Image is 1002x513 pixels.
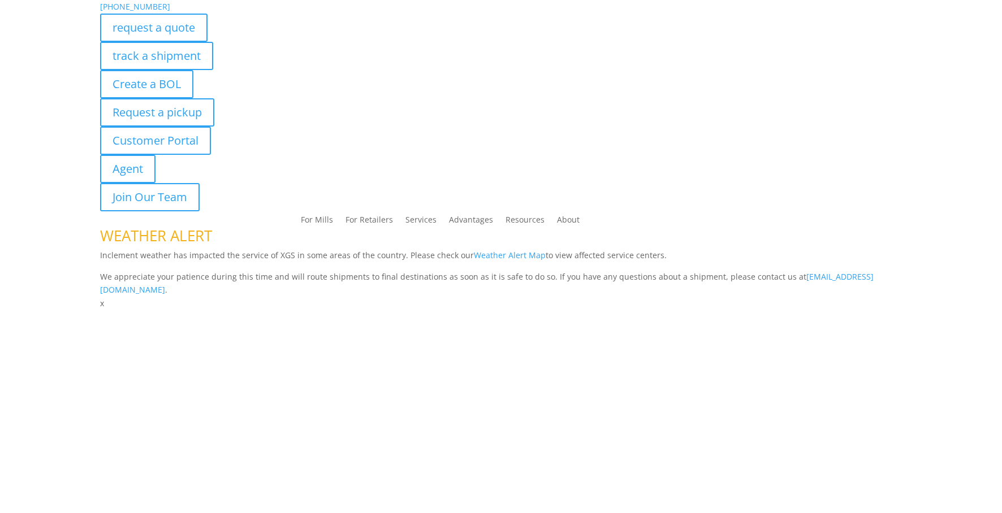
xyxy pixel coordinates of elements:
a: For Retailers [345,216,393,228]
a: Customer Portal [100,127,211,155]
a: track a shipment [100,42,213,70]
a: Request a pickup [100,98,214,127]
a: [PHONE_NUMBER] [100,1,170,12]
a: Resources [506,216,545,228]
p: Complete the form below and a member of our team will be in touch within 24 hours. [100,333,902,346]
a: For Mills [301,216,333,228]
a: About [557,216,580,228]
a: request a quote [100,14,208,42]
span: WEATHER ALERT [100,225,212,246]
a: Advantages [449,216,493,228]
p: x [100,297,902,310]
a: Agent [100,155,156,183]
a: Services [405,216,437,228]
a: Join Our Team [100,183,200,211]
a: Create a BOL [100,70,193,98]
p: We appreciate your patience during this time and will route shipments to final destinations as so... [100,270,902,297]
h1: Contact Us [100,310,902,333]
a: Weather Alert Map [474,250,546,260]
p: Inclement weather has impacted the service of XGS in some areas of the country. Please check our ... [100,249,902,270]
